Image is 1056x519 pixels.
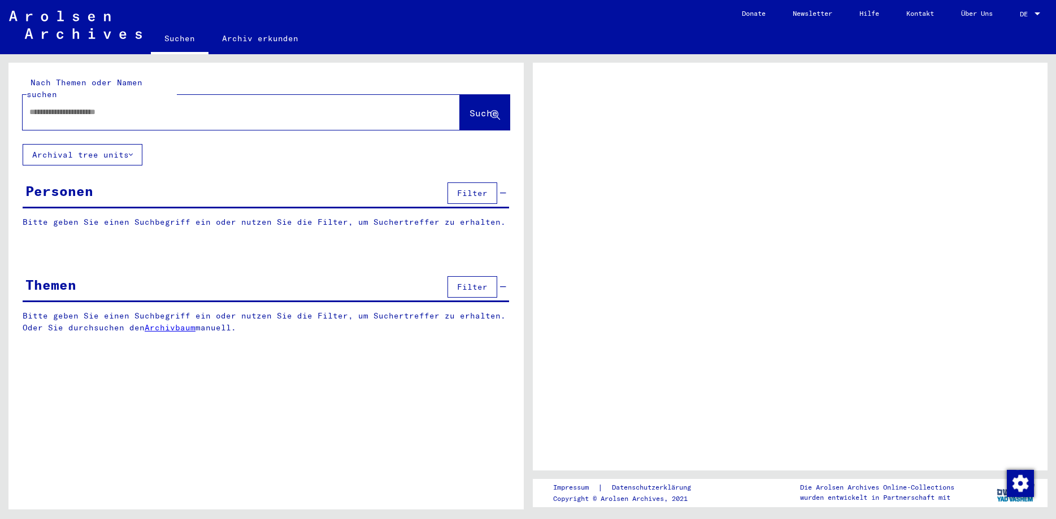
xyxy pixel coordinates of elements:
[553,494,705,504] p: Copyright © Arolsen Archives, 2021
[23,144,142,165] button: Archival tree units
[151,25,208,54] a: Suchen
[457,188,488,198] span: Filter
[457,282,488,292] span: Filter
[1020,10,1032,18] span: DE
[800,482,954,492] p: Die Arolsen Archives Online-Collections
[447,182,497,204] button: Filter
[27,77,142,99] mat-label: Nach Themen oder Namen suchen
[23,216,509,228] p: Bitte geben Sie einen Suchbegriff ein oder nutzen Sie die Filter, um Suchertreffer zu erhalten.
[553,482,705,494] div: |
[1007,470,1034,497] img: Zustimmung ändern
[800,492,954,503] p: wurden entwickelt in Partnerschaft mit
[145,322,195,333] a: Archivbaum
[1006,469,1033,496] div: Zustimmung ändern
[9,11,142,39] img: Arolsen_neg.svg
[460,95,510,130] button: Suche
[603,482,705,494] a: Datenschutzerklärung
[208,25,312,52] a: Archiv erkunden
[994,478,1037,507] img: yv_logo.png
[23,310,510,334] p: Bitte geben Sie einen Suchbegriff ein oder nutzen Sie die Filter, um Suchertreffer zu erhalten. O...
[553,482,598,494] a: Impressum
[447,276,497,298] button: Filter
[470,107,498,119] span: Suche
[25,274,76,295] div: Themen
[25,181,93,201] div: Personen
